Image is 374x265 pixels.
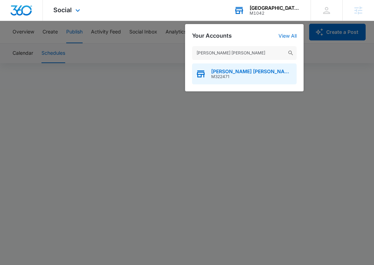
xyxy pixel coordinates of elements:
span: [PERSON_NAME] [PERSON_NAME] Campfire Cooking [211,69,293,74]
span: M322471 [211,74,293,79]
h2: Your Accounts [192,32,232,39]
span: Social [53,6,72,14]
a: View All [278,33,297,39]
div: account name [250,5,300,11]
button: [PERSON_NAME] [PERSON_NAME] Campfire CookingM322471 [192,63,297,84]
input: Search Accounts [192,46,297,60]
div: account id [250,11,300,16]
